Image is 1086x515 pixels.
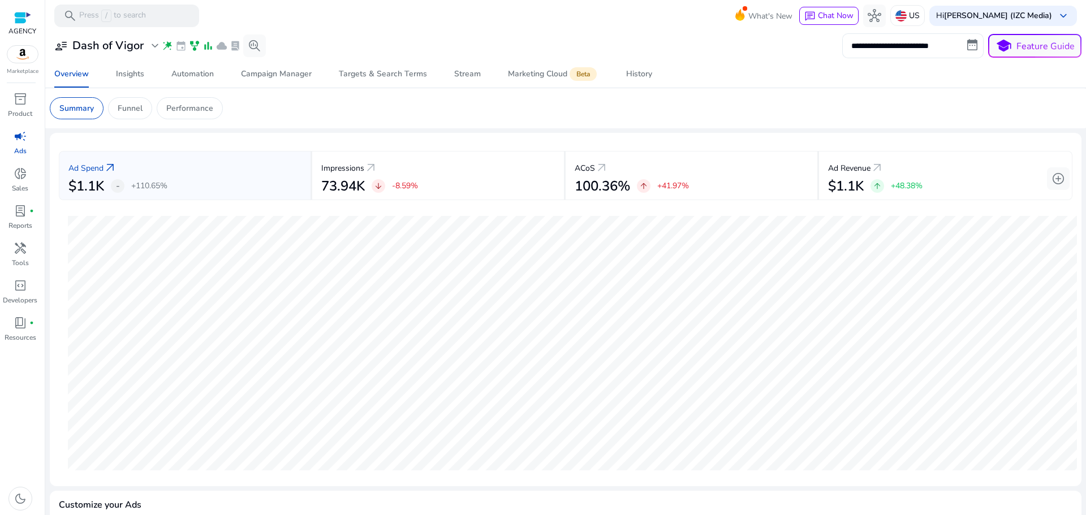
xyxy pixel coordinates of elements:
h2: 73.94K [321,178,365,194]
p: Feature Guide [1016,40,1075,53]
a: arrow_outward [364,161,378,175]
h2: $1.1K [68,178,104,194]
a: arrow_outward [595,161,609,175]
span: user_attributes [54,39,68,53]
p: Developers [3,295,37,305]
div: History [626,70,652,78]
span: - [116,179,120,193]
span: cloud [216,40,227,51]
span: book_4 [14,316,27,330]
p: +41.97% [657,182,689,190]
span: campaign [14,129,27,143]
div: Marketing Cloud [508,70,599,79]
img: us.svg [895,10,907,21]
div: Stream [454,70,481,78]
button: hub [863,5,886,27]
div: Targets & Search Terms [339,70,427,78]
div: Campaign Manager [241,70,312,78]
p: Performance [166,102,213,114]
button: chatChat Now [799,7,859,25]
h3: Dash of Vigor [72,39,144,53]
span: chat [804,11,816,22]
span: / [101,10,111,22]
p: Tools [12,258,29,268]
p: Marketplace [7,67,38,76]
a: arrow_outward [104,161,117,175]
p: Funnel [118,102,143,114]
p: Ad Spend [68,162,104,174]
p: AGENCY [8,26,36,36]
span: arrow_downward [374,181,383,191]
div: Overview [54,70,89,78]
p: Ads [14,146,27,156]
span: arrow_upward [873,181,882,191]
button: search_insights [243,34,266,57]
span: family_history [189,40,200,51]
span: dark_mode [14,492,27,505]
span: add_circle [1051,172,1065,185]
span: fiber_manual_record [29,321,34,325]
span: Beta [570,67,597,81]
span: expand_more [148,39,162,53]
img: amazon.svg [7,46,38,63]
p: +48.38% [891,182,923,190]
b: [PERSON_NAME] (IZC Media) [944,10,1052,21]
span: handyman [14,241,27,255]
span: fiber_manual_record [29,209,34,213]
span: lab_profile [230,40,241,51]
p: Hi [936,12,1052,20]
p: Sales [12,183,28,193]
p: Press to search [79,10,146,22]
span: keyboard_arrow_down [1057,9,1070,23]
span: What's New [748,6,792,26]
p: Resources [5,332,36,343]
span: inventory_2 [14,92,27,106]
span: donut_small [14,167,27,180]
p: ACoS [575,162,595,174]
span: lab_profile [14,204,27,218]
div: Insights [116,70,144,78]
p: +110.65% [131,182,167,190]
p: Summary [59,102,94,114]
span: event [175,40,187,51]
p: Reports [8,220,32,231]
span: search_insights [248,39,261,53]
h2: $1.1K [828,178,864,194]
p: Impressions [321,162,364,174]
h2: 100.36% [575,178,630,194]
span: search [63,9,77,23]
span: arrow_upward [639,181,648,191]
span: school [996,38,1012,54]
a: arrow_outward [870,161,884,175]
span: hub [868,9,881,23]
span: Chat Now [818,10,854,21]
p: -8.59% [392,182,418,190]
span: bar_chart [202,40,214,51]
button: schoolFeature Guide [988,34,1081,58]
p: Product [8,109,32,119]
button: add_circle [1047,167,1070,190]
span: wand_stars [162,40,173,51]
p: Ad Revenue [828,162,870,174]
p: US [909,6,920,25]
h4: Customize your Ads [59,500,141,510]
div: Automation [171,70,214,78]
span: code_blocks [14,279,27,292]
